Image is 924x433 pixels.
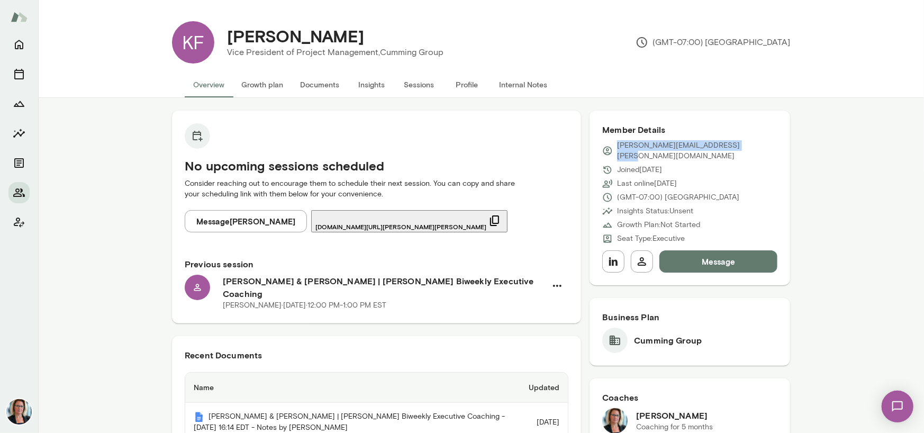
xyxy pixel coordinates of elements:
button: Sessions [8,64,30,85]
button: Growth plan [233,72,292,97]
button: Documents [8,152,30,174]
p: [PERSON_NAME] · [DATE] · 12:00 PM-1:00 PM EST [223,300,386,311]
p: Vice President of Project Management, Cumming Group [227,46,443,59]
p: (GMT-07:00) [GEOGRAPHIC_DATA] [636,36,790,49]
p: Last online [DATE] [617,178,677,189]
p: Coaching for 5 months [636,422,713,432]
button: Insights [348,72,395,97]
img: Mento [11,7,28,27]
h6: Member Details [602,123,777,136]
span: [DOMAIN_NAME][URL][PERSON_NAME][PERSON_NAME] [315,223,486,230]
button: Sessions [395,72,443,97]
button: Profile [443,72,491,97]
button: [DOMAIN_NAME][URL][PERSON_NAME][PERSON_NAME] [311,210,508,232]
th: Updated [520,373,568,403]
p: Consider reaching out to encourage them to schedule their next session. You can copy and share yo... [185,178,568,200]
img: Mento | Coaching sessions [194,412,204,422]
button: Message [659,250,777,273]
div: KF [172,21,214,64]
button: Members [8,182,30,203]
h6: [PERSON_NAME] [636,409,713,422]
button: Overview [185,72,233,97]
p: Seat Type: Executive [617,233,685,244]
h6: Recent Documents [185,349,568,362]
button: Growth Plan [8,93,30,114]
h4: [PERSON_NAME] [227,26,364,46]
p: Insights Status: Unsent [617,206,693,216]
p: Joined [DATE] [617,165,662,175]
h6: Business Plan [602,311,777,323]
p: (GMT-07:00) [GEOGRAPHIC_DATA] [617,192,739,203]
h6: Previous session [185,258,568,270]
button: Insights [8,123,30,144]
h6: [PERSON_NAME] & [PERSON_NAME] | [PERSON_NAME] Biweekly Executive Coaching [223,275,546,300]
button: Internal Notes [491,72,556,97]
h5: No upcoming sessions scheduled [185,157,568,174]
h6: Coaches [602,391,777,404]
button: Message[PERSON_NAME] [185,210,307,232]
img: Jennifer Alvarez [6,399,32,425]
th: Name [185,373,520,403]
p: [PERSON_NAME][EMAIL_ADDRESS][PERSON_NAME][DOMAIN_NAME] [617,140,777,161]
button: Client app [8,212,30,233]
button: Home [8,34,30,55]
p: Growth Plan: Not Started [617,220,700,230]
h6: Cumming Group [634,334,702,347]
button: Documents [292,72,348,97]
